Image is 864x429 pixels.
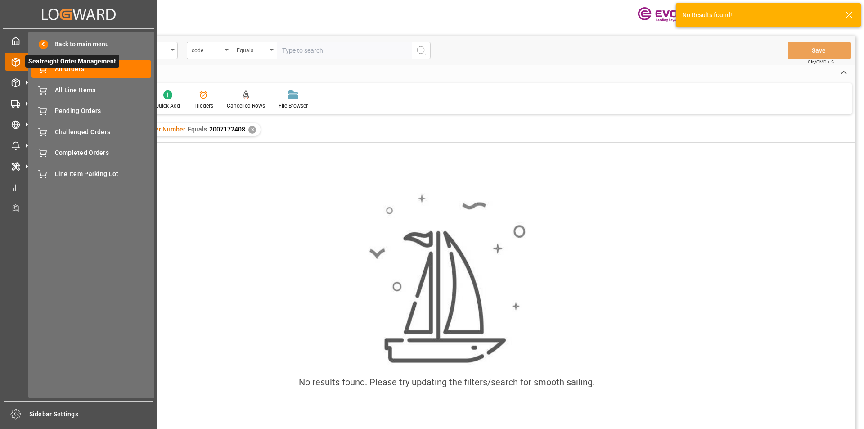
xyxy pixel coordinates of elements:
span: All Line Items [55,86,152,95]
a: Transport Planner [5,199,153,217]
span: Ctrl/CMD + S [808,59,834,65]
div: Triggers [193,102,213,110]
a: My Cockpit [5,32,153,50]
div: No results found. Please try updating the filters/search for smooth sailing. [299,375,595,389]
div: code [192,44,222,54]
span: Order Number [145,126,185,133]
a: All Line Items [31,81,151,99]
button: search button [412,42,431,59]
a: Pending Orders [31,102,151,120]
img: smooth_sailing.jpeg [368,193,526,365]
span: Completed Orders [55,148,152,158]
a: Line Item Parking Lot [31,165,151,182]
button: Save [788,42,851,59]
button: open menu [232,42,277,59]
span: Seafreight Order Management [25,55,119,68]
button: open menu [187,42,232,59]
div: No Results found! [682,10,837,20]
div: Quick Add [155,102,180,110]
div: ✕ [248,126,256,134]
a: All Orders [31,60,151,78]
div: Equals [237,44,267,54]
input: Type to search [277,42,412,59]
a: Challenged Orders [31,123,151,140]
span: Sidebar Settings [29,410,154,419]
div: Cancelled Rows [227,102,265,110]
span: Challenged Orders [55,127,152,137]
span: All Orders [55,64,152,74]
span: Back to main menu [48,40,109,49]
img: Evonik-brand-mark-Deep-Purple-RGB.jpeg_1700498283.jpeg [638,7,696,23]
span: 2007172408 [209,126,245,133]
span: Equals [188,126,207,133]
a: My Reports [5,178,153,196]
span: Line Item Parking Lot [55,169,152,179]
span: Pending Orders [55,106,152,116]
div: File Browser [279,102,308,110]
a: Completed Orders [31,144,151,162]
